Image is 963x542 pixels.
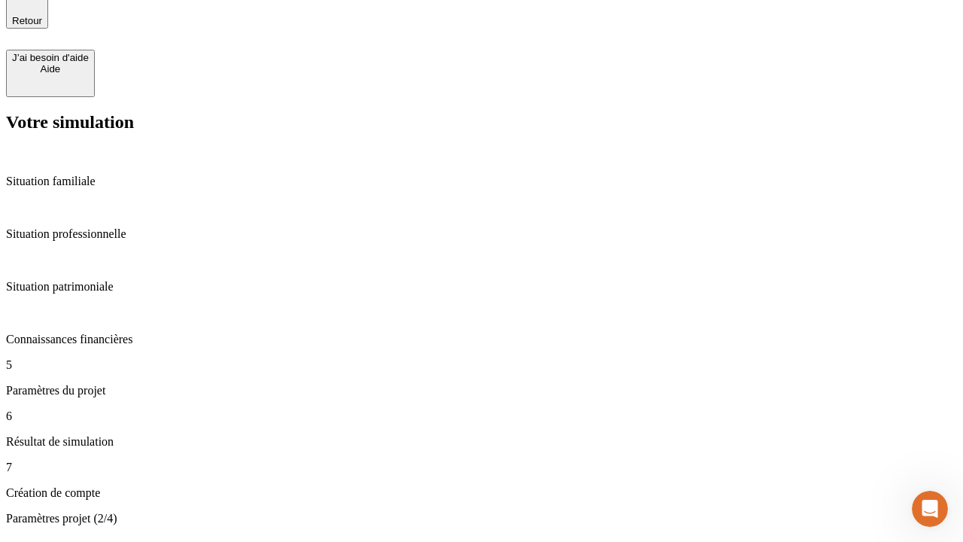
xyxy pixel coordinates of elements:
[12,52,89,63] div: J’ai besoin d'aide
[6,486,957,500] p: Création de compte
[12,63,89,75] div: Aide
[6,358,957,372] p: 5
[6,512,957,525] p: Paramètres projet (2/4)
[6,227,957,241] p: Situation professionnelle
[6,384,957,397] p: Paramètres du projet
[6,461,957,474] p: 7
[912,491,948,527] iframe: Intercom live chat
[6,50,95,97] button: J’ai besoin d'aideAide
[6,112,957,132] h2: Votre simulation
[6,333,957,346] p: Connaissances financières
[6,435,957,449] p: Résultat de simulation
[6,280,957,294] p: Situation patrimoniale
[6,410,957,423] p: 6
[6,175,957,188] p: Situation familiale
[12,15,42,26] span: Retour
